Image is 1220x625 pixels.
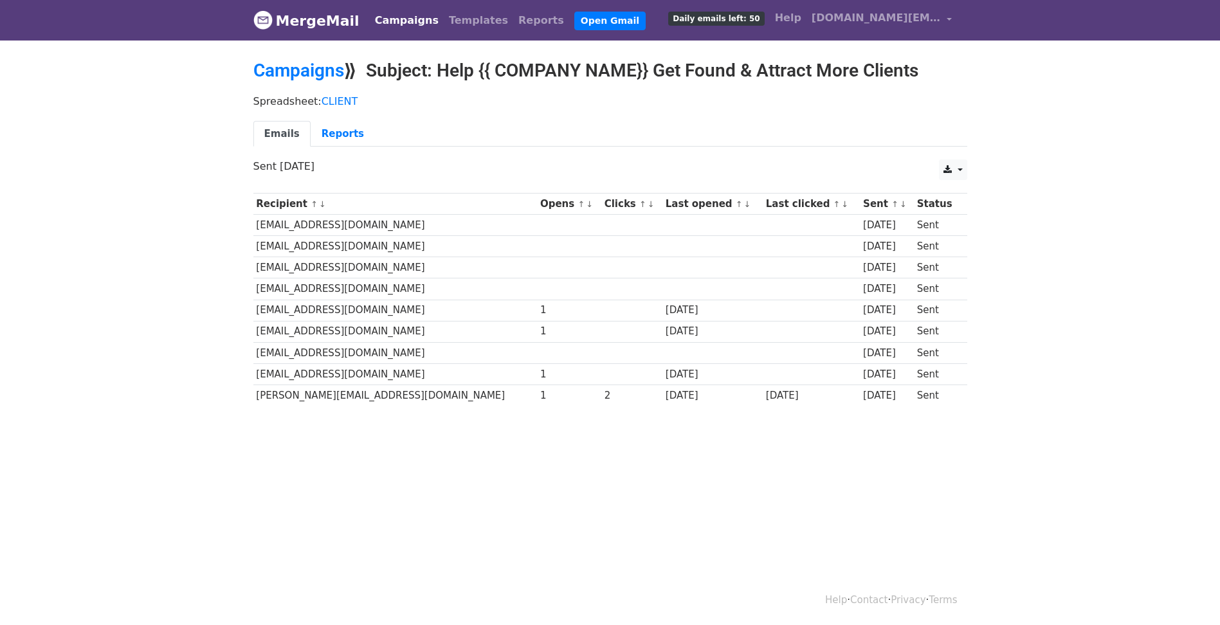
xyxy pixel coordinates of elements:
div: [DATE] [666,367,760,382]
p: Spreadsheet: [253,95,967,108]
td: Sent [914,385,960,406]
img: MergeMail logo [253,10,273,30]
th: Opens [537,194,601,215]
span: [DOMAIN_NAME][EMAIL_ADDRESS][DOMAIN_NAME] [812,10,940,26]
a: Contact [850,594,888,606]
a: ↓ [648,199,655,209]
div: [DATE] [666,324,760,339]
a: Open Gmail [574,12,646,30]
a: Campaigns [370,8,444,33]
div: [DATE] [766,388,857,403]
a: Privacy [891,594,925,606]
th: Sent [860,194,914,215]
div: 2 [605,388,659,403]
a: Reports [311,121,375,147]
td: [EMAIL_ADDRESS][DOMAIN_NAME] [253,236,538,257]
a: ↑ [578,199,585,209]
div: 1 [540,367,598,382]
div: [DATE] [863,218,911,233]
a: Emails [253,121,311,147]
a: ↓ [841,199,848,209]
a: ↑ [639,199,646,209]
a: Help [825,594,847,606]
a: ↓ [900,199,907,209]
a: ↓ [744,199,751,209]
div: [DATE] [863,367,911,382]
div: 1 [540,303,598,318]
div: [DATE] [863,346,911,361]
th: Last clicked [763,194,860,215]
td: [EMAIL_ADDRESS][DOMAIN_NAME] [253,215,538,236]
td: Sent [914,215,960,236]
a: ↓ [319,199,326,209]
td: [EMAIL_ADDRESS][DOMAIN_NAME] [253,321,538,342]
div: [DATE] [666,303,760,318]
td: [PERSON_NAME][EMAIL_ADDRESS][DOMAIN_NAME] [253,385,538,406]
a: ↑ [311,199,318,209]
td: Sent [914,300,960,321]
th: Last opened [662,194,763,215]
h2: ⟫ Subject: Help {{ COMPANY NAME}} Get Found & Attract More Clients [253,60,967,82]
a: ↑ [833,199,841,209]
td: [EMAIL_ADDRESS][DOMAIN_NAME] [253,278,538,300]
a: ↓ [586,199,593,209]
td: [EMAIL_ADDRESS][DOMAIN_NAME] [253,363,538,385]
a: ↑ [736,199,743,209]
a: Daily emails left: 50 [663,5,769,31]
a: Templates [444,8,513,33]
td: Sent [914,278,960,300]
a: Terms [929,594,957,606]
td: Sent [914,236,960,257]
span: Daily emails left: 50 [668,12,764,26]
div: [DATE] [863,388,911,403]
div: [DATE] [666,388,760,403]
th: Status [914,194,960,215]
a: MergeMail [253,7,360,34]
td: [EMAIL_ADDRESS][DOMAIN_NAME] [253,300,538,321]
div: [DATE] [863,282,911,296]
div: 1 [540,324,598,339]
a: CLIENT [322,95,358,107]
td: Sent [914,363,960,385]
div: [DATE] [863,260,911,275]
td: [EMAIL_ADDRESS][DOMAIN_NAME] [253,342,538,363]
th: Clicks [601,194,662,215]
td: Sent [914,342,960,363]
td: Sent [914,257,960,278]
th: Recipient [253,194,538,215]
a: [DOMAIN_NAME][EMAIL_ADDRESS][DOMAIN_NAME] [806,5,957,35]
td: Sent [914,321,960,342]
div: [DATE] [863,324,911,339]
a: Campaigns [253,60,344,81]
a: ↑ [891,199,898,209]
a: Reports [513,8,569,33]
td: [EMAIL_ADDRESS][DOMAIN_NAME] [253,257,538,278]
p: Sent [DATE] [253,159,967,173]
a: Help [770,5,806,31]
div: [DATE] [863,303,911,318]
div: [DATE] [863,239,911,254]
div: 1 [540,388,598,403]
